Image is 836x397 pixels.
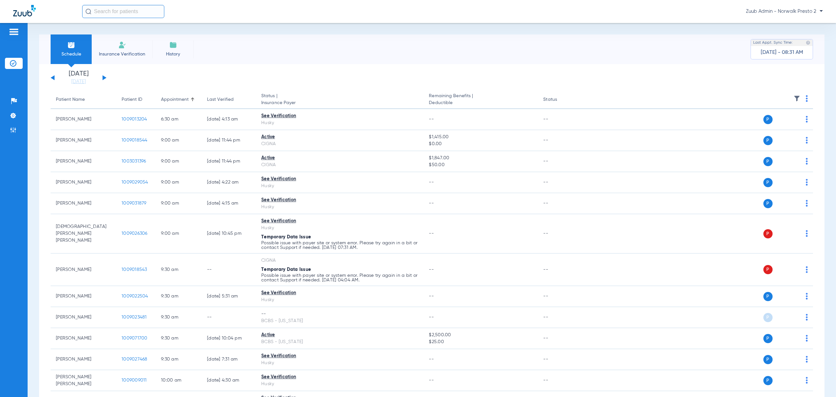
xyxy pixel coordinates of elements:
[122,357,148,362] span: 1009027468
[261,197,418,204] div: See Verification
[202,349,256,370] td: [DATE] 7:31 AM
[202,328,256,349] td: [DATE] 10:04 PM
[261,290,418,297] div: See Verification
[156,193,202,214] td: 9:00 AM
[538,130,582,151] td: --
[806,95,808,102] img: group-dot-blue.svg
[51,254,116,286] td: [PERSON_NAME]
[746,8,823,15] span: Zuub Admin - Norwalk Presto 2
[202,254,256,286] td: --
[429,332,533,339] span: $2,500.00
[806,40,810,45] img: last sync help info
[156,130,202,151] td: 9:00 AM
[429,315,434,320] span: --
[763,229,773,238] span: P
[429,201,434,206] span: --
[122,138,148,143] span: 1009018544
[538,328,582,349] td: --
[207,96,234,103] div: Last Verified
[261,273,418,282] p: Possible issue with payer site or system error. Please try again in a bit or contact Support if n...
[261,162,418,168] div: CIGNA
[538,151,582,172] td: --
[156,151,202,172] td: 9:00 AM
[429,357,434,362] span: --
[261,339,418,345] div: BCBS - [US_STATE]
[763,376,773,385] span: P
[122,231,148,236] span: 1009026306
[122,267,147,272] span: 1009018543
[429,339,533,345] span: $25.00
[56,51,87,57] span: Schedule
[51,130,116,151] td: [PERSON_NAME]
[806,116,808,122] img: group-dot-blue.svg
[118,41,126,49] img: Manual Insurance Verification
[261,297,418,303] div: Husky
[538,193,582,214] td: --
[169,41,177,49] img: History
[538,307,582,328] td: --
[763,355,773,364] span: P
[202,286,256,307] td: [DATE] 5:31 AM
[763,199,773,208] span: P
[806,179,808,186] img: group-dot-blue.svg
[202,151,256,172] td: [DATE] 11:44 PM
[538,172,582,193] td: --
[51,172,116,193] td: [PERSON_NAME]
[429,294,434,298] span: --
[51,307,116,328] td: [PERSON_NAME]
[538,286,582,307] td: --
[261,318,418,324] div: BCBS - [US_STATE]
[261,257,418,264] div: CIGNA
[56,96,111,103] div: Patient Name
[794,95,800,102] img: filter.svg
[56,96,85,103] div: Patient Name
[763,178,773,187] span: P
[156,286,202,307] td: 9:30 AM
[763,157,773,166] span: P
[261,381,418,387] div: Husky
[261,113,418,120] div: See Verification
[763,136,773,145] span: P
[429,155,533,162] span: $1,847.00
[59,71,98,85] li: [DATE]
[202,193,256,214] td: [DATE] 4:15 AM
[122,294,148,298] span: 1009022504
[202,130,256,151] td: [DATE] 11:44 PM
[51,214,116,254] td: [DEMOGRAPHIC_DATA][PERSON_NAME] [PERSON_NAME]
[429,162,533,168] span: $50.00
[156,349,202,370] td: 9:30 AM
[122,201,147,206] span: 1009031879
[763,292,773,301] span: P
[803,365,836,397] iframe: Chat Widget
[156,370,202,391] td: 10:00 AM
[202,172,256,193] td: [DATE] 4:22 AM
[261,360,418,366] div: Husky
[429,141,533,147] span: $0.00
[806,200,808,207] img: group-dot-blue.svg
[156,328,202,349] td: 9:30 AM
[806,137,808,143] img: group-dot-blue.svg
[429,117,434,121] span: --
[763,313,773,322] span: P
[122,117,147,121] span: 1009013204
[51,109,116,130] td: [PERSON_NAME]
[806,356,808,363] img: group-dot-blue.svg
[261,235,311,239] span: Temporary Data Issue
[156,214,202,254] td: 9:00 AM
[261,155,418,162] div: Active
[156,254,202,286] td: 9:30 AM
[51,370,116,391] td: [PERSON_NAME] [PERSON_NAME]
[806,335,808,342] img: group-dot-blue.svg
[806,230,808,237] img: group-dot-blue.svg
[429,99,533,106] span: Deductible
[122,159,146,164] span: 1003031396
[429,267,434,272] span: --
[122,180,148,185] span: 1009029054
[85,9,91,14] img: Search Icon
[538,254,582,286] td: --
[424,91,538,109] th: Remaining Benefits |
[202,307,256,328] td: --
[429,378,434,383] span: --
[806,314,808,320] img: group-dot-blue.svg
[9,28,19,36] img: hamburger-icon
